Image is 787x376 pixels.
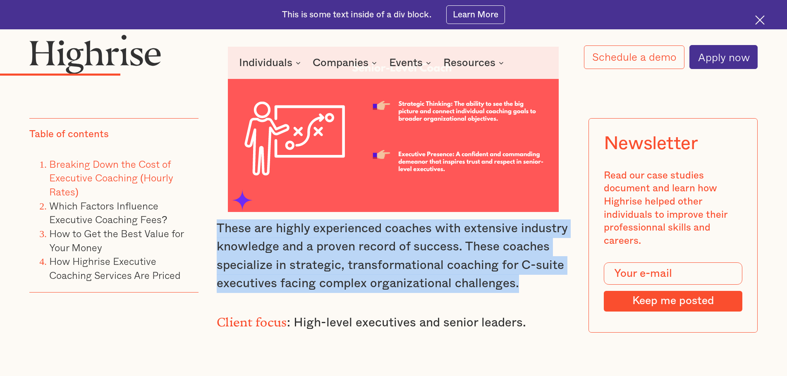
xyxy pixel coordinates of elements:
img: Cross icon [755,15,765,25]
div: Companies [313,58,379,68]
input: Your e-mail [603,262,742,285]
a: Breaking Down the Cost of Executive Coaching (Hourly Rates) [49,156,173,199]
a: How Highrise Executive Coaching Services Are Priced [49,253,181,283]
div: Individuals [239,58,292,68]
a: Which Factors Influence Executive Coaching Fees? [49,198,167,227]
a: Schedule a demo [584,45,684,69]
p: These are highly experienced coaches with extensive industry knowledge and a proven record of suc... [217,219,570,293]
div: Resources [443,58,495,68]
div: Events [389,58,433,68]
strong: Client focus [217,315,287,323]
form: Modal Form [603,262,742,311]
img: Highrise logo [29,34,161,74]
div: Read our case studies document and learn how Highrise helped other individuals to improve their p... [603,169,742,248]
p: : High-level executives and senior leaders. [217,310,570,332]
a: How to Get the Best Value for Your Money [49,226,184,255]
a: Apply now [689,45,757,69]
div: Events [389,58,423,68]
a: Learn More [446,5,505,24]
div: Companies [313,58,368,68]
input: Keep me posted [603,290,742,311]
div: Table of contents [29,128,109,141]
div: This is some text inside of a div block. [282,9,431,21]
div: Individuals [239,58,303,68]
div: Newsletter [603,133,698,155]
div: Resources [443,58,506,68]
